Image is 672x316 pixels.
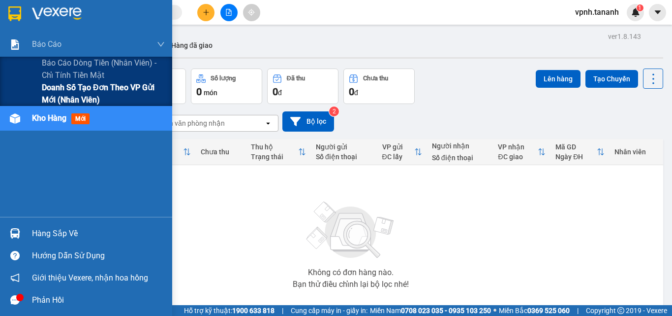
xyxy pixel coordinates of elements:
span: đ [278,89,282,97]
span: Báo cáo [32,38,61,50]
strong: 0369 525 060 [527,307,570,315]
th: Toggle SortBy [550,139,610,165]
div: Không có đơn hàng nào. [308,269,394,277]
span: 0 [196,86,202,98]
th: Toggle SortBy [493,139,550,165]
span: ⚪️ [493,309,496,313]
div: ĐC giao [498,153,538,161]
div: ĐC lấy [382,153,414,161]
button: Tạo Chuyến [585,70,638,88]
button: aim [243,4,260,21]
span: món [204,89,217,97]
img: warehouse-icon [10,113,20,124]
div: Hàng sắp về [32,226,165,241]
span: 1 [638,4,641,11]
div: VP nhận [498,143,538,151]
div: Số điện thoại [316,153,372,161]
span: environment [68,66,75,72]
span: mới [71,113,90,124]
img: svg+xml;base64,PHN2ZyBjbGFzcz0ibGlzdC1wbHVnX19zdmciIHhtbG5zPSJodHRwOi8vd3d3LnczLm9yZy8yMDAwL3N2Zy... [302,196,400,265]
img: icon-new-feature [631,8,640,17]
button: plus [197,4,214,21]
img: logo.jpg [5,5,39,39]
div: ver 1.8.143 [608,31,641,42]
div: Phản hồi [32,293,165,308]
img: solution-icon [10,39,20,50]
span: Giới thiệu Vexere, nhận hoa hồng [32,272,148,284]
div: VP gửi [382,143,414,151]
img: warehouse-icon [10,228,20,239]
span: Cung cấp máy in - giấy in: [291,305,367,316]
button: Số lượng0món [191,69,262,104]
span: caret-down [653,8,662,17]
span: | [282,305,283,316]
div: Hướng dẫn sử dụng [32,248,165,263]
div: Nhân viên [614,148,658,156]
span: | [577,305,579,316]
span: aim [248,9,255,16]
div: Đã thu [287,75,305,82]
li: VP VP [PERSON_NAME] [68,42,131,64]
button: caret-down [649,4,666,21]
button: Bộ lọc [282,111,334,132]
th: Toggle SortBy [377,139,427,165]
span: Doanh số tạo đơn theo VP gửi mới (nhân viên) [42,81,165,106]
button: file-add [220,4,238,21]
span: down [157,40,165,48]
button: Chưa thu0đ [343,69,415,104]
svg: open [264,119,272,127]
span: message [10,295,20,305]
span: 0 [349,86,354,98]
div: Người nhận [432,142,489,150]
div: Chưa thu [363,75,388,82]
span: plus [203,9,210,16]
button: Lên hàng [536,70,580,88]
strong: 1900 633 818 [232,307,275,315]
span: environment [5,66,12,72]
div: Bạn thử điều chỉnh lại bộ lọc nhé! [293,281,409,288]
span: 0 [273,86,278,98]
span: Hỗ trợ kỹ thuật: [184,305,275,316]
div: Mã GD [555,143,597,151]
div: Ngày ĐH [555,153,597,161]
span: copyright [617,307,624,314]
sup: 1 [637,4,643,11]
span: Miền Bắc [499,305,570,316]
div: Số lượng [211,75,236,82]
div: Người gửi [316,143,372,151]
div: Số điện thoại [432,154,489,162]
li: VP BX Ngọc Hồi - Kon Tum [5,42,68,64]
b: khu C30-lô B5-Q10 [68,65,122,84]
span: Miền Nam [370,305,491,316]
span: file-add [225,9,232,16]
strong: 0708 023 035 - 0935 103 250 [401,307,491,315]
button: Hàng đã giao [163,34,220,57]
div: Chưa thu [201,148,241,156]
li: Tân Anh [5,5,143,24]
img: logo-vxr [8,6,21,21]
span: vpnh.tananh [567,6,627,18]
span: Kho hàng [32,113,66,123]
th: Toggle SortBy [246,139,311,165]
span: question-circle [10,251,20,260]
span: đ [354,89,358,97]
div: Chọn văn phòng nhận [157,118,225,128]
span: Báo cáo dòng tiền (nhân viên) - chỉ tính tiền mặt [42,57,165,81]
div: Trạng thái [251,153,298,161]
button: Đã thu0đ [267,69,338,104]
div: Thu hộ [251,143,298,151]
span: notification [10,273,20,282]
sup: 2 [329,106,339,116]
